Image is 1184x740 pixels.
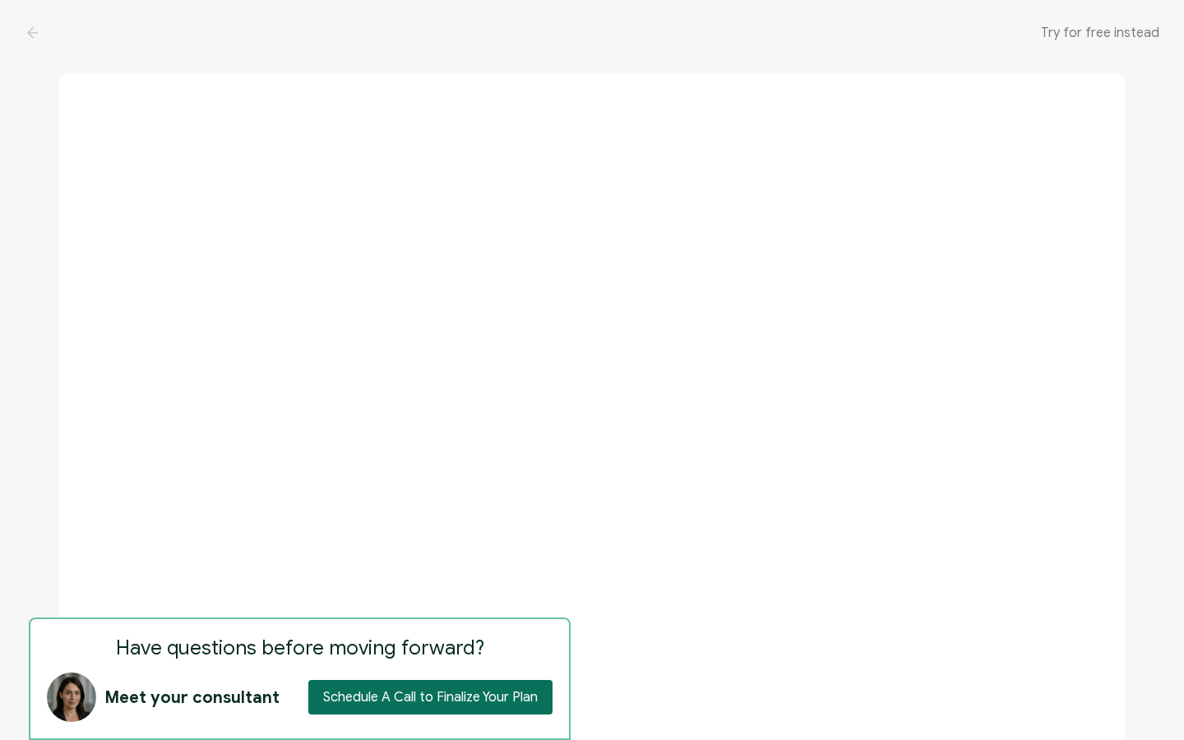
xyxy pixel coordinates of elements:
[116,636,484,660] span: Have questions before moving forward?
[1041,25,1159,41] span: Try for free instead
[1102,661,1184,740] iframe: Chat Widget
[308,680,553,715] button: Schedule A Call to Finalize Your Plan
[47,673,96,722] img: consultant
[104,687,280,708] span: Meet your consultant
